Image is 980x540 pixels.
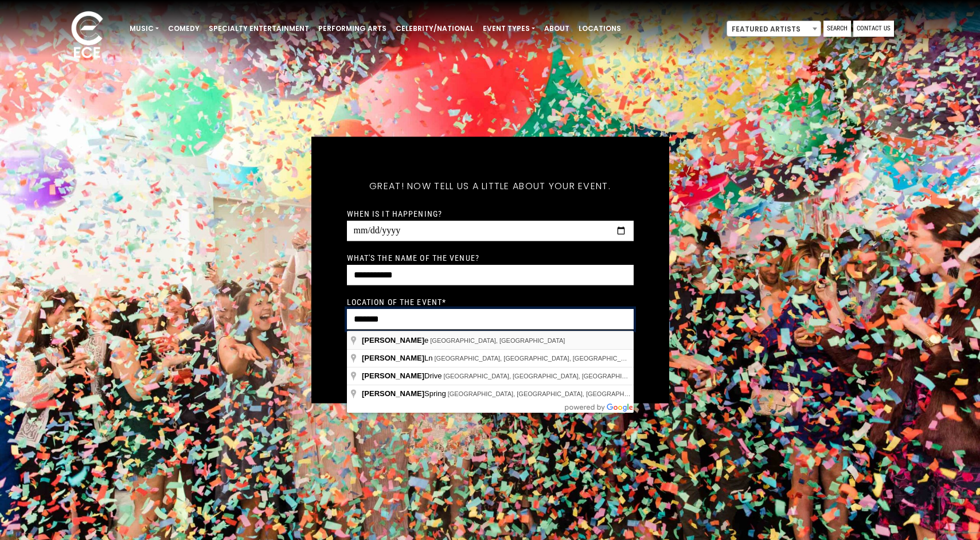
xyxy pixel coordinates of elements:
[448,390,652,397] span: [GEOGRAPHIC_DATA], [GEOGRAPHIC_DATA], [GEOGRAPHIC_DATA]
[347,253,479,263] label: What's the name of the venue?
[478,19,540,38] a: Event Types
[362,354,435,362] span: Ln
[204,19,314,38] a: Specialty Entertainment
[430,337,565,344] span: [GEOGRAPHIC_DATA], [GEOGRAPHIC_DATA]
[347,297,447,307] label: Location of the event
[362,371,443,380] span: Drive
[362,354,424,362] span: [PERSON_NAME]
[443,373,647,379] span: [GEOGRAPHIC_DATA], [GEOGRAPHIC_DATA], [GEOGRAPHIC_DATA]
[391,19,478,38] a: Celebrity/National
[362,336,430,345] span: e
[435,355,639,362] span: [GEOGRAPHIC_DATA], [GEOGRAPHIC_DATA], [GEOGRAPHIC_DATA]
[163,19,204,38] a: Comedy
[347,166,634,207] h5: Great! Now tell us a little about your event.
[574,19,626,38] a: Locations
[362,371,424,380] span: [PERSON_NAME]
[125,19,163,38] a: Music
[727,21,821,37] span: Featured Artists
[727,21,821,37] span: Featured Artists
[823,21,851,37] a: Search
[58,8,116,64] img: ece_new_logo_whitev2-1.png
[362,389,448,398] span: Spring
[362,336,424,345] span: [PERSON_NAME]
[853,21,894,37] a: Contact Us
[314,19,391,38] a: Performing Arts
[347,209,443,219] label: When is it happening?
[540,19,574,38] a: About
[362,389,424,398] span: [PERSON_NAME]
